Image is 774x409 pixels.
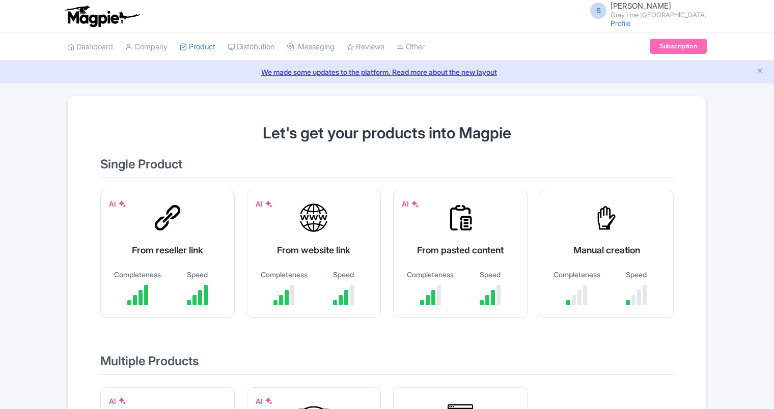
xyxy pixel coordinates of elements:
h2: Multiple Products [100,355,674,374]
span: S [590,3,606,19]
a: We made some updates to the platform. Read more about the new layout [6,67,768,77]
a: Manual creation Completeness Speed [540,190,674,330]
div: Completeness [113,269,162,280]
button: Close announcement [756,66,764,77]
div: Completeness [260,269,309,280]
div: Completeness [406,269,455,280]
div: AI [256,198,273,209]
a: Reviews [347,33,384,61]
a: Profile [611,19,631,27]
a: Dashboard [67,33,113,61]
div: Speed [612,269,661,280]
img: logo-ab69f6fb50320c5b225c76a69d11143b.png [62,5,141,27]
img: AI Symbol [118,200,126,208]
a: S [PERSON_NAME] Gray Line [GEOGRAPHIC_DATA] [584,2,707,18]
img: AI Symbol [265,397,273,405]
div: Speed [173,269,222,280]
a: Subscription [650,39,707,54]
div: AI [402,198,419,209]
a: Distribution [228,33,274,61]
a: Product [180,33,215,61]
div: From pasted content [406,243,515,257]
span: [PERSON_NAME] [611,1,671,11]
a: Messaging [287,33,335,61]
small: Gray Line [GEOGRAPHIC_DATA] [611,12,707,18]
div: Completeness [552,269,602,280]
h1: Let's get your products into Magpie [100,125,674,141]
div: AI [109,198,126,209]
div: From reseller link [113,243,222,257]
img: AI Symbol [118,397,126,405]
a: Company [125,33,168,61]
div: AI [256,396,273,406]
a: Other [397,33,425,61]
img: AI Symbol [411,200,419,208]
div: Speed [465,269,515,280]
div: Speed [319,269,368,280]
img: AI Symbol [265,200,273,208]
h2: Single Product [100,158,674,178]
div: AI [109,396,126,406]
div: Manual creation [552,243,661,257]
div: From website link [260,243,369,257]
